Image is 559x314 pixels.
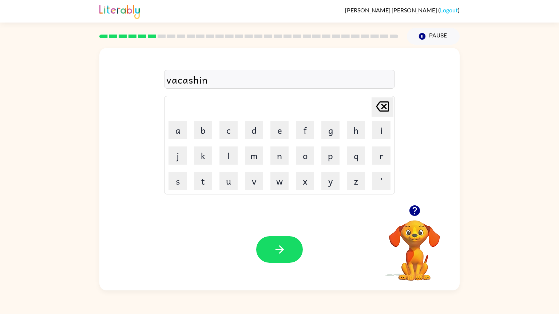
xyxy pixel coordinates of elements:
button: r [372,146,390,165]
button: f [296,121,314,139]
div: ( ) [345,7,460,13]
button: q [347,146,365,165]
button: h [347,121,365,139]
button: g [321,121,340,139]
button: y [321,172,340,190]
button: c [219,121,238,139]
button: i [372,121,390,139]
button: s [169,172,187,190]
button: e [270,121,289,139]
button: o [296,146,314,165]
div: vacashin [166,72,393,87]
button: Pause [407,28,460,45]
button: b [194,121,212,139]
button: j [169,146,187,165]
a: Logout [440,7,458,13]
button: ' [372,172,390,190]
img: Literably [99,3,140,19]
button: p [321,146,340,165]
button: d [245,121,263,139]
button: w [270,172,289,190]
video: Your browser must support playing .mp4 files to use Literably. Please try using another browser. [378,209,451,282]
button: a [169,121,187,139]
button: z [347,172,365,190]
button: n [270,146,289,165]
button: t [194,172,212,190]
button: u [219,172,238,190]
span: [PERSON_NAME] [PERSON_NAME] [345,7,438,13]
button: v [245,172,263,190]
button: l [219,146,238,165]
button: m [245,146,263,165]
button: x [296,172,314,190]
button: k [194,146,212,165]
